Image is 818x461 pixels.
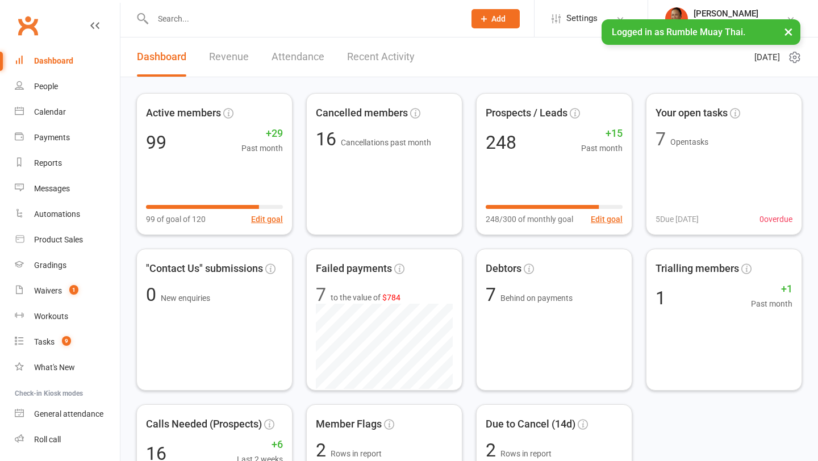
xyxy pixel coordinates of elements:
[316,105,408,121] span: Cancelled members
[237,437,283,453] span: +6
[34,312,68,321] div: Workouts
[149,11,457,27] input: Search...
[251,213,283,225] button: Edit goal
[331,291,400,304] span: to the value of
[486,439,500,461] span: 2
[656,105,728,121] span: Your open tasks
[656,261,739,277] span: Trialling members
[34,261,66,270] div: Gradings
[665,7,688,30] img: thumb_image1722232694.png
[34,184,70,193] div: Messages
[34,158,62,167] div: Reports
[34,235,83,244] div: Product Sales
[778,19,799,44] button: ×
[581,125,623,142] span: +15
[146,213,206,225] span: 99 of goal of 120
[146,284,161,305] span: 0
[15,125,120,150] a: Payments
[500,294,573,303] span: Behind on payments
[316,416,382,433] span: Member Flags
[62,336,71,346] span: 9
[15,227,120,253] a: Product Sales
[471,9,520,28] button: Add
[15,202,120,227] a: Automations
[146,261,263,277] span: "Contact Us" submissions
[331,449,382,458] span: Rows in report
[15,253,120,278] a: Gradings
[34,56,73,65] div: Dashboard
[34,107,66,116] div: Calendar
[491,14,506,23] span: Add
[209,37,249,77] a: Revenue
[15,176,120,202] a: Messages
[754,51,780,64] span: [DATE]
[751,281,792,297] span: +1
[751,297,792,310] span: Past month
[15,150,120,176] a: Reports
[486,261,521,277] span: Debtors
[670,137,708,146] span: Open tasks
[694,9,759,19] div: [PERSON_NAME]
[316,286,326,304] div: 7
[272,37,324,77] a: Attendance
[486,284,500,305] span: 7
[241,142,283,154] span: Past month
[14,11,42,40] a: Clubworx
[316,261,392,277] span: Failed payments
[656,289,666,307] div: 1
[341,138,431,147] span: Cancellations past month
[34,363,75,372] div: What's New
[15,329,120,355] a: Tasks 9
[612,27,745,37] span: Logged in as Rumble Muay Thai.
[15,401,120,427] a: General attendance kiosk mode
[486,213,573,225] span: 248/300 of monthly goal
[316,439,331,461] span: 2
[146,416,262,433] span: Calls Needed (Prospects)
[15,74,120,99] a: People
[656,130,666,148] div: 7
[15,427,120,452] a: Roll call
[161,294,210,303] span: New enquiries
[34,286,62,295] div: Waivers
[382,293,400,302] span: $784
[146,105,221,121] span: Active members
[146,133,166,152] div: 99
[15,304,120,329] a: Workouts
[15,278,120,304] a: Waivers 1
[694,19,759,29] div: Rumble Muay Thai
[500,449,552,458] span: Rows in report
[34,133,70,142] div: Payments
[15,99,120,125] a: Calendar
[34,209,80,219] div: Automations
[34,409,103,418] div: General attendance
[347,37,415,77] a: Recent Activity
[15,48,120,74] a: Dashboard
[486,105,567,121] span: Prospects / Leads
[316,128,341,150] span: 16
[486,416,575,433] span: Due to Cancel (14d)
[34,82,58,91] div: People
[137,37,186,77] a: Dashboard
[581,142,623,154] span: Past month
[34,435,61,444] div: Roll call
[69,285,78,295] span: 1
[15,355,120,380] a: What's New
[566,6,598,31] span: Settings
[241,125,283,142] span: +29
[656,213,699,225] span: 5 Due [DATE]
[486,133,516,152] div: 248
[759,213,792,225] span: 0 overdue
[591,213,623,225] button: Edit goal
[34,337,55,346] div: Tasks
